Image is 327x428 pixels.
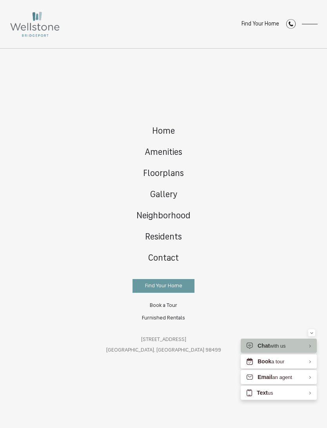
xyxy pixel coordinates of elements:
[150,190,177,199] span: Gallery
[143,169,184,178] span: Floorplans
[242,21,279,27] a: Find Your Home
[302,22,318,27] button: Open Menu
[145,148,182,157] span: Amenities
[125,185,202,206] a: Go to Gallery
[142,316,185,321] span: Furnished Rentals
[145,283,182,288] span: Find Your Home
[125,142,202,163] a: Go to Amenities
[106,113,221,363] div: Main
[133,279,194,292] a: Find Your Home
[125,163,202,185] a: Go to Floorplans
[125,248,202,269] a: Go to Contact
[145,233,182,242] span: Residents
[136,212,191,221] span: Neighborhood
[133,299,194,312] a: Book a Tour
[106,337,221,353] a: Get Directions to 12535 Bridgeport Way SW Lakewood, WA 98499
[125,206,202,227] a: Go to Neighborhood
[286,19,296,30] a: Call Us at (253) 642-8681
[9,11,60,38] img: Wellstone
[133,312,194,325] a: Furnished Rentals (opens in a new tab)
[125,227,202,248] a: Go to Residents
[148,254,179,263] span: Contact
[152,127,175,136] span: Home
[150,303,177,308] span: Book a Tour
[125,121,202,142] a: Go to Home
